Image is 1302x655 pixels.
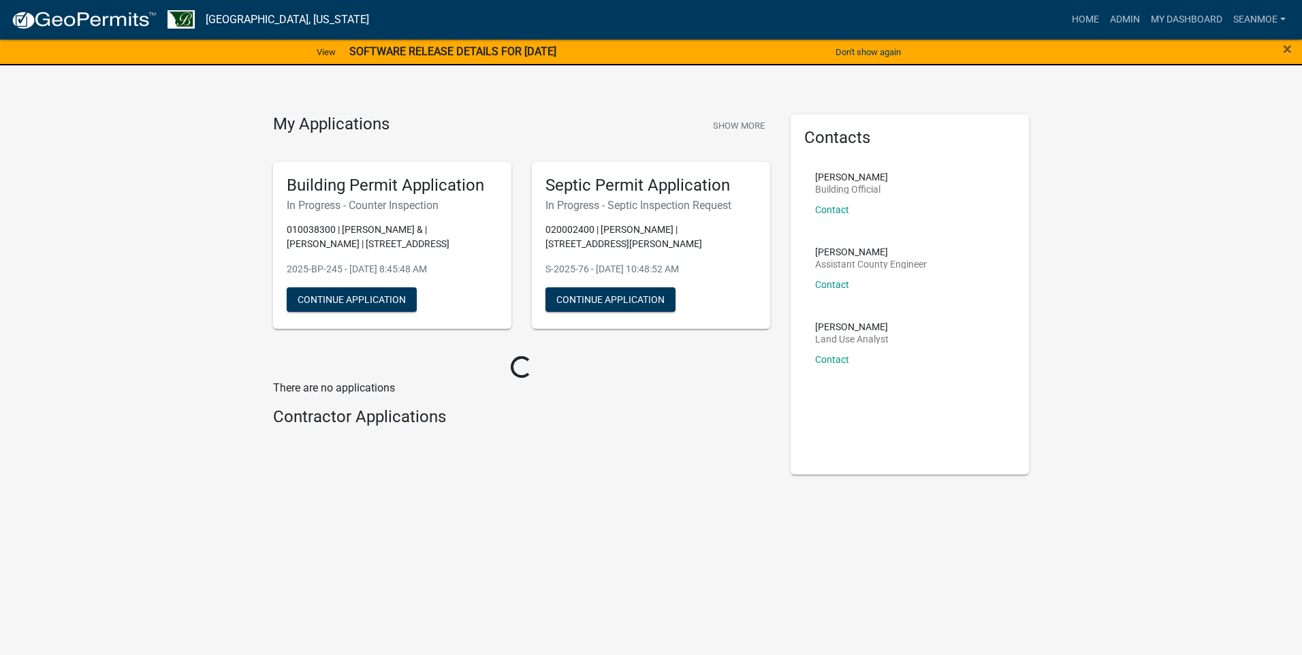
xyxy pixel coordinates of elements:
p: There are no applications [273,380,770,396]
button: Continue Application [545,287,676,312]
h4: My Applications [273,114,390,135]
img: Benton County, Minnesota [168,10,195,29]
a: SeanMoe [1228,7,1291,33]
p: 2025-BP-245 - [DATE] 8:45:48 AM [287,262,498,276]
p: Assistant County Engineer [815,259,927,269]
p: 010038300 | [PERSON_NAME] & | [PERSON_NAME] | [STREET_ADDRESS] [287,223,498,251]
h6: In Progress - Septic Inspection Request [545,199,757,212]
a: Contact [815,354,849,365]
p: [PERSON_NAME] [815,172,888,182]
button: Don't show again [830,41,906,63]
button: Continue Application [287,287,417,312]
button: Close [1283,41,1292,57]
h5: Septic Permit Application [545,176,757,195]
h6: In Progress - Counter Inspection [287,199,498,212]
strong: SOFTWARE RELEASE DETAILS FOR [DATE] [349,45,556,58]
button: Show More [708,114,770,137]
span: × [1283,39,1292,59]
p: Building Official [815,185,888,194]
a: View [311,41,341,63]
p: Land Use Analyst [815,334,889,344]
h5: Contacts [804,128,1015,148]
h4: Contractor Applications [273,407,770,427]
a: Contact [815,204,849,215]
h5: Building Permit Application [287,176,498,195]
p: [PERSON_NAME] [815,247,927,257]
wm-workflow-list-section: Contractor Applications [273,407,770,432]
a: Contact [815,279,849,290]
a: [GEOGRAPHIC_DATA], [US_STATE] [206,8,369,31]
a: My Dashboard [1145,7,1228,33]
p: [PERSON_NAME] [815,322,889,332]
a: Admin [1105,7,1145,33]
p: 020002400 | [PERSON_NAME] | [STREET_ADDRESS][PERSON_NAME] [545,223,757,251]
p: S-2025-76 - [DATE] 10:48:52 AM [545,262,757,276]
a: Home [1066,7,1105,33]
